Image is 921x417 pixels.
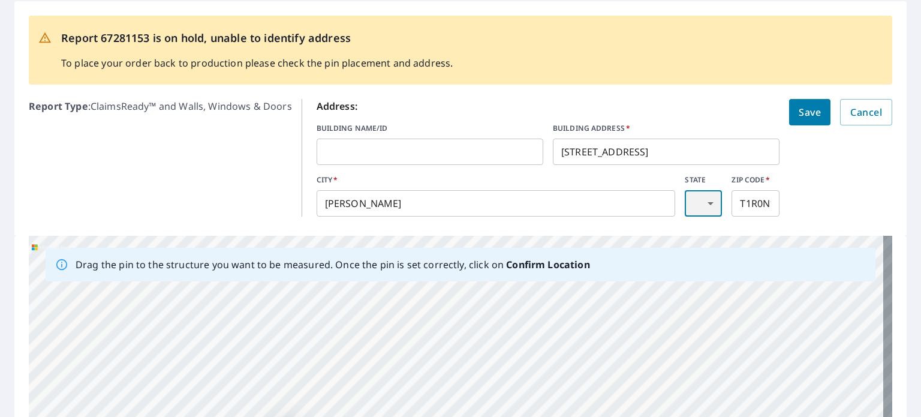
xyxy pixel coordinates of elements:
[76,257,590,272] p: Drag the pin to the structure you want to be measured. Once the pin is set correctly, click on
[317,175,676,185] label: CITY
[61,56,453,70] p: To place your order back to production please check the pin placement and address.
[732,175,779,185] label: ZIP CODE
[840,99,892,125] button: Cancel
[850,104,882,121] span: Cancel
[506,258,589,271] b: Confirm Location
[317,99,780,113] p: Address:
[553,123,779,134] label: BUILDING ADDRESS
[789,99,830,125] button: Save
[29,99,292,217] p: : ClaimsReady™ and Walls, Windows & Doors
[799,104,821,121] span: Save
[317,123,543,134] label: BUILDING NAME/ID
[29,100,88,113] b: Report Type
[685,175,722,185] label: STATE
[61,30,453,46] p: Report 67281153 is on hold, unable to identify address
[685,190,722,217] div: ​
